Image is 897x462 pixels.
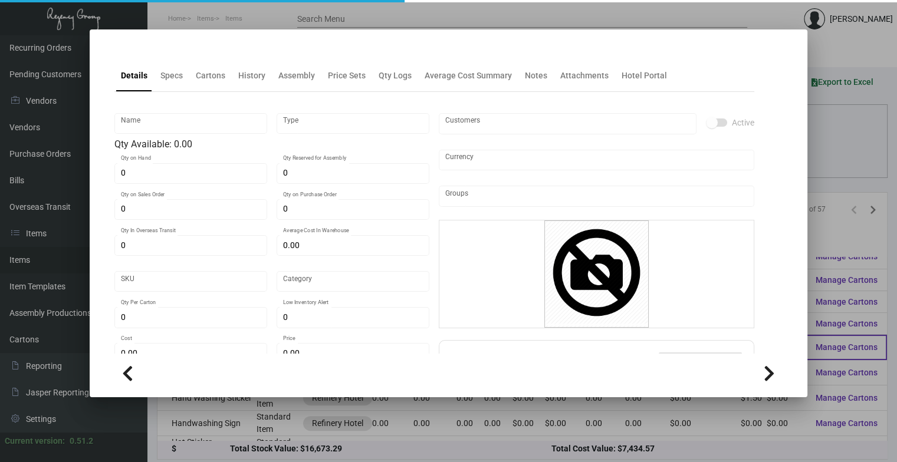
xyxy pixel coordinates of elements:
div: Assembly [278,70,315,82]
div: 0.51.2 [70,435,93,447]
div: Specs [160,70,183,82]
div: Current version: [5,435,65,447]
div: Attachments [560,70,609,82]
div: Price Sets [328,70,366,82]
div: Details [121,70,147,82]
span: Active [732,115,754,130]
div: Hotel Portal [622,70,667,82]
div: Qty Available: 0.00 [114,137,429,151]
div: Notes [525,70,547,82]
input: Add new.. [445,192,748,201]
div: History [238,70,265,82]
div: Qty Logs [379,70,412,82]
div: Cartons [196,70,225,82]
input: Add new.. [445,119,690,128]
h2: Additional Fees [451,352,566,374]
div: Average Cost Summary [425,70,512,82]
button: Add Additional Fee [659,352,742,374]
